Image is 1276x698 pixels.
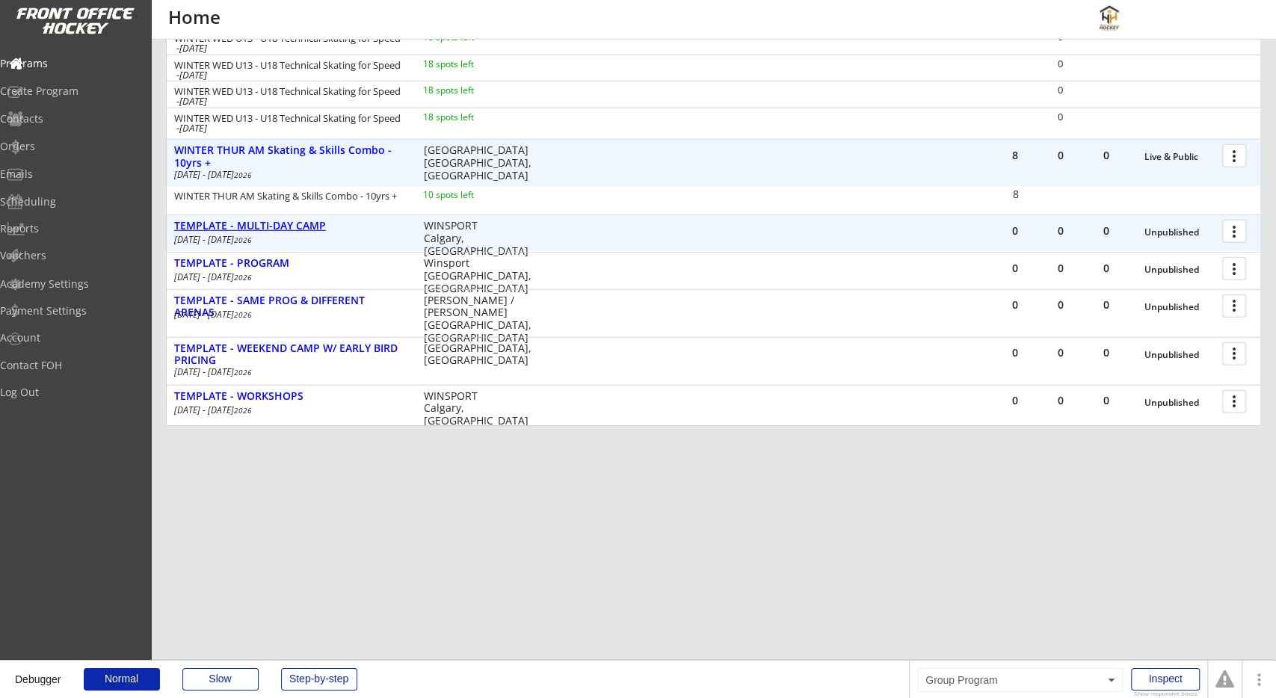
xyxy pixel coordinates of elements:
[1222,220,1246,243] button: more_vert
[1084,263,1129,274] div: 0
[234,170,252,180] em: 2026
[423,220,540,257] div: WINSPORT Calgary, [GEOGRAPHIC_DATA]
[1084,226,1129,236] div: 0
[174,257,407,270] div: TEMPLATE - PROGRAM
[179,68,207,81] em: [DATE]
[423,390,540,427] div: WINSPORT Calgary, [GEOGRAPHIC_DATA]
[1144,398,1215,408] div: Unpublished
[174,310,403,319] div: [DATE] - [DATE]
[1038,226,1083,236] div: 0
[174,34,403,53] div: WINTER WED U13 - U18 Technical Skating for Speed -
[1084,395,1129,406] div: 0
[1131,691,1200,697] div: Show responsive boxes
[1222,390,1246,413] button: more_vert
[174,61,403,80] div: WINTER WED U13 - U18 Technical Skating for Speed -
[1038,348,1083,358] div: 0
[234,309,252,320] em: 2026
[174,368,403,377] div: [DATE] - [DATE]
[174,114,403,133] div: WINTER WED U13 - U18 Technical Skating for Speed -
[174,294,407,320] div: TEMPLATE - SAME PROG & DIFFERENT ARENAS
[174,87,403,106] div: WINTER WED U13 - U18 Technical Skating for Speed -
[174,235,403,244] div: [DATE] - [DATE]
[174,220,407,232] div: TEMPLATE - MULTI-DAY CAMP
[993,150,1038,161] div: 8
[234,272,252,282] em: 2026
[1144,265,1215,275] div: Unpublished
[1222,342,1246,365] button: more_vert
[1144,302,1215,312] div: Unpublished
[993,189,1038,200] div: 8
[423,86,520,95] div: 18 spots left
[917,668,1123,692] div: Group Program
[423,113,520,122] div: 18 spots left
[174,144,407,170] div: WINTER THUR AM Skating & Skills Combo - 10yrs +
[1222,144,1246,167] button: more_vert
[1038,150,1083,161] div: 0
[423,144,540,182] div: [GEOGRAPHIC_DATA] [GEOGRAPHIC_DATA], [GEOGRAPHIC_DATA]
[1144,350,1215,360] div: Unpublished
[1038,263,1083,274] div: 0
[993,395,1038,406] div: 0
[1038,395,1083,406] div: 0
[1038,85,1082,95] div: 0
[423,60,520,69] div: 18 spots left
[1038,112,1082,122] div: 0
[15,661,61,685] div: Debugger
[1084,150,1129,161] div: 0
[174,390,407,403] div: TEMPLATE - WORKSHOPS
[234,235,252,245] em: 2026
[174,170,403,179] div: [DATE] - [DATE]
[1084,300,1129,310] div: 0
[174,406,403,415] div: [DATE] - [DATE]
[993,226,1038,236] div: 0
[993,348,1038,358] div: 0
[993,263,1038,274] div: 0
[179,94,207,108] em: [DATE]
[1084,348,1129,358] div: 0
[993,300,1038,310] div: 0
[281,668,357,691] div: Step-by-step
[179,41,207,55] em: [DATE]
[84,668,160,691] div: Normal
[234,367,252,377] em: 2026
[423,33,520,42] div: 18 spots left
[174,191,403,201] div: WINTER THUR AM Skating & Skills Combo - 10yrs +
[1038,32,1082,42] div: 0
[174,342,407,368] div: TEMPLATE - WEEKEND CAMP W/ EARLY BIRD PRICING
[234,405,252,416] em: 2026
[1038,300,1083,310] div: 0
[423,191,520,200] div: 10 spots left
[1144,227,1215,238] div: Unpublished
[423,342,540,368] div: [GEOGRAPHIC_DATA], [GEOGRAPHIC_DATA]
[179,121,207,135] em: [DATE]
[423,294,540,345] div: [PERSON_NAME] / [PERSON_NAME] [GEOGRAPHIC_DATA], [GEOGRAPHIC_DATA]
[1222,294,1246,318] button: more_vert
[174,273,403,282] div: [DATE] - [DATE]
[1222,257,1246,280] button: more_vert
[1144,152,1215,162] div: Live & Public
[1131,668,1200,691] div: Inspect
[182,668,259,691] div: Slow
[423,257,540,294] div: Winsport [GEOGRAPHIC_DATA], [GEOGRAPHIC_DATA]
[1038,59,1082,69] div: 0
